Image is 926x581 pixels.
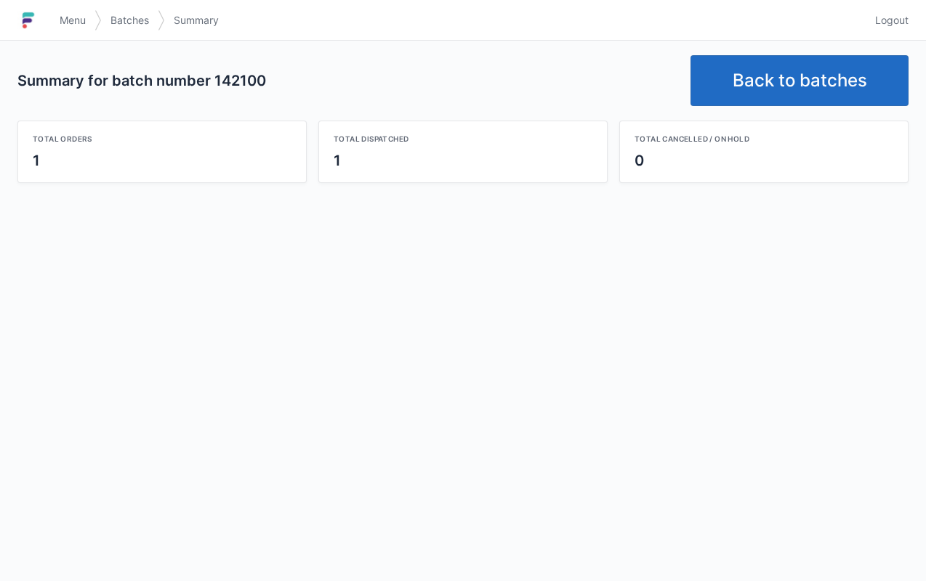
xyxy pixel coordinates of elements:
[334,150,592,171] div: 1
[165,7,228,33] a: Summary
[94,3,102,38] img: svg>
[33,150,291,171] div: 1
[51,7,94,33] a: Menu
[866,7,909,33] a: Logout
[17,9,39,32] img: logo-small.jpg
[174,13,219,28] span: Summary
[334,133,592,145] div: Total dispatched
[635,133,893,145] div: Total cancelled / on hold
[635,150,893,171] div: 0
[875,13,909,28] span: Logout
[102,7,158,33] a: Batches
[110,13,149,28] span: Batches
[17,70,679,91] h2: Summary for batch number 142100
[60,13,86,28] span: Menu
[691,55,909,106] a: Back to batches
[158,3,165,38] img: svg>
[33,133,291,145] div: Total orders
